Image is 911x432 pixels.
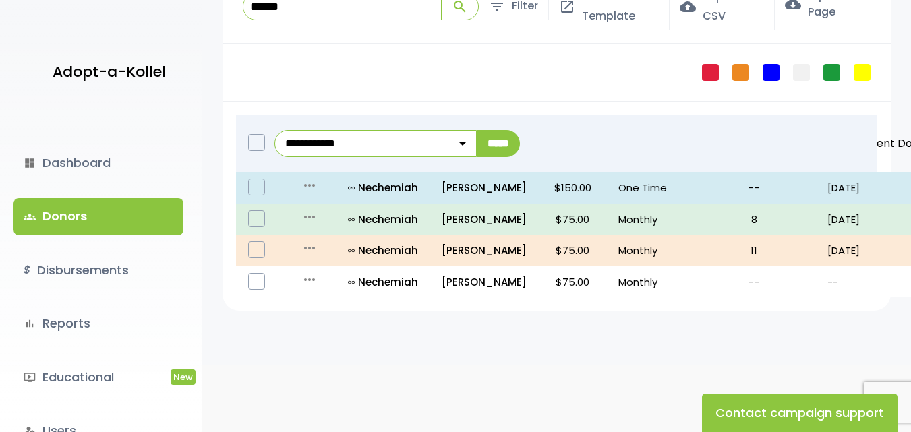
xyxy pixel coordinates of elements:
[348,273,431,291] p: Nechemiah
[301,177,318,193] i: more_horiz
[618,210,680,228] p: Monthly
[13,198,183,235] a: groupsDonors
[53,59,166,86] p: Adopt-a-Kollel
[13,305,183,342] a: bar_chartReports
[691,179,817,197] p: --
[13,359,183,396] a: ondemand_videoEducationalNew
[348,179,431,197] a: all_inclusiveNechemiah
[24,261,30,280] i: $
[171,369,196,385] span: New
[348,210,431,228] a: all_inclusiveNechemiah
[442,210,527,228] a: [PERSON_NAME]
[442,273,527,291] a: [PERSON_NAME]
[24,371,36,383] i: ondemand_video
[691,210,817,228] p: 8
[24,211,36,223] span: groups
[24,317,36,330] i: bar_chart
[537,241,608,259] p: $75.00
[13,145,183,181] a: dashboardDashboard
[348,179,431,197] p: Nechemiah
[537,210,608,228] p: $75.00
[618,241,680,259] p: Monthly
[301,272,318,288] i: more_horiz
[301,209,318,225] i: more_horiz
[348,247,358,254] i: all_inclusive
[691,273,817,291] p: --
[691,241,817,259] p: 11
[24,157,36,169] i: dashboard
[537,273,608,291] p: $75.00
[46,39,166,104] a: Adopt-a-Kollel
[348,279,358,286] i: all_inclusive
[442,241,527,259] a: [PERSON_NAME]
[13,252,183,288] a: $Disbursements
[348,216,358,223] i: all_inclusive
[348,273,431,291] a: all_inclusiveNechemiah
[348,241,431,259] a: all_inclusiveNechemiah
[537,179,608,197] p: $150.00
[618,179,680,197] p: One Time
[348,185,358,191] i: all_inclusive
[442,179,527,197] a: [PERSON_NAME]
[348,241,431,259] p: Nechemiah
[301,240,318,256] i: more_horiz
[348,210,431,228] p: Nechemiah
[702,394,898,432] button: Contact campaign support
[618,273,680,291] p: Monthly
